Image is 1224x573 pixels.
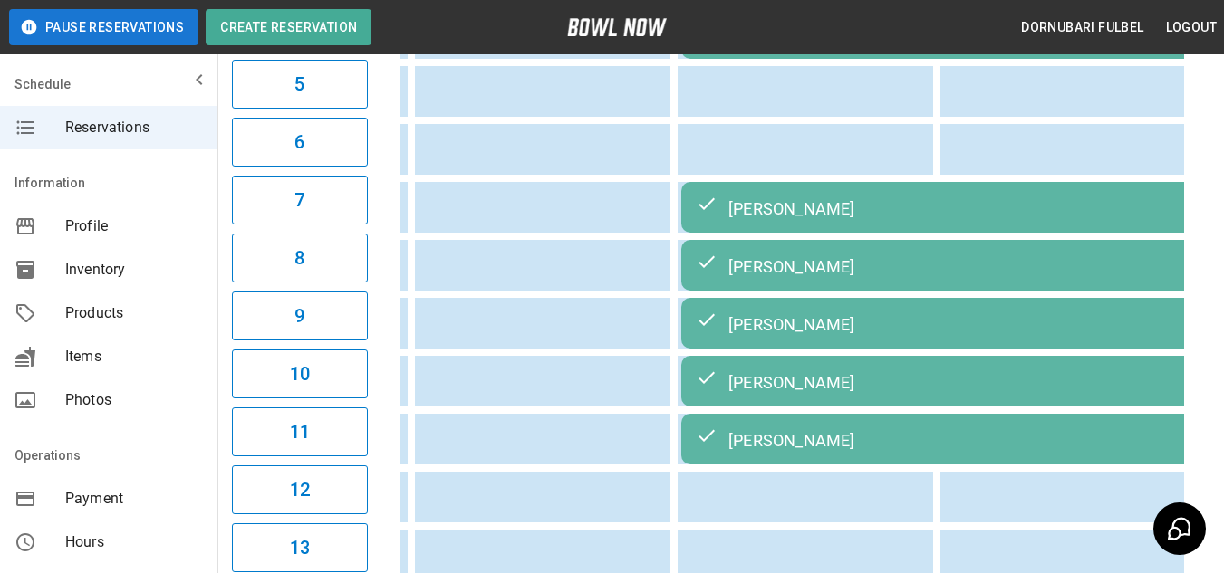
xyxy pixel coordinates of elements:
[9,9,198,45] button: Pause Reservations
[696,254,1189,276] div: [PERSON_NAME]
[290,417,310,446] h6: 11
[696,428,1189,450] div: [PERSON_NAME]
[65,346,203,368] span: Items
[65,259,203,281] span: Inventory
[232,523,368,572] button: 13
[206,9,371,45] button: Create Reservation
[232,465,368,514] button: 12
[65,117,203,138] span: Reservations
[294,301,304,330] h6: 9
[65,302,203,324] span: Products
[232,118,368,167] button: 6
[696,196,1189,218] div: [PERSON_NAME]
[294,70,304,99] h6: 5
[294,128,304,157] h6: 6
[290,475,310,504] h6: 12
[294,186,304,215] h6: 7
[567,18,667,36] img: logo
[294,244,304,272] h6: 8
[65,215,203,237] span: Profile
[65,531,203,553] span: Hours
[696,370,1189,392] div: [PERSON_NAME]
[696,312,1189,334] div: [PERSON_NAME]
[232,234,368,282] button: 8
[1159,11,1224,44] button: Logout
[65,389,203,411] span: Photos
[290,359,310,388] h6: 10
[65,488,203,510] span: Payment
[232,291,368,340] button: 9
[232,60,368,109] button: 5
[290,533,310,562] h6: 13
[232,407,368,456] button: 11
[232,176,368,224] button: 7
[232,349,368,398] button: 10
[1014,11,1151,44] button: Dornubari Fulbel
